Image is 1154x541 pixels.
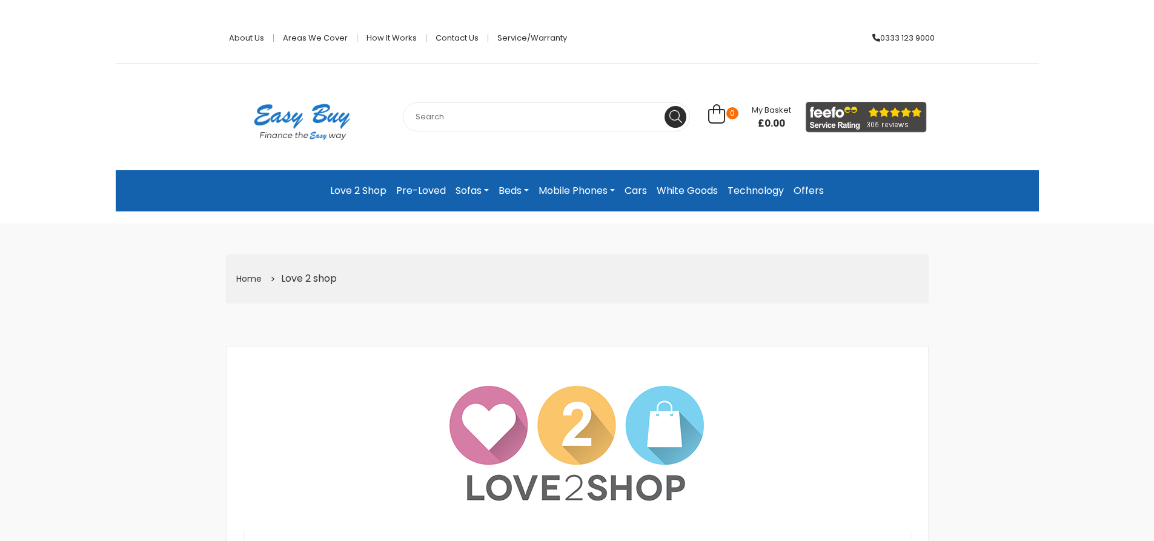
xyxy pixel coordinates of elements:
a: 0333 123 9000 [863,34,935,42]
a: Pre-Loved [391,180,451,202]
a: Home [236,273,262,285]
a: About Us [220,34,274,42]
a: How it works [357,34,426,42]
a: Mobile Phones [534,180,620,202]
span: 0 [726,107,738,119]
a: Contact Us [426,34,488,42]
span: My Basket [752,104,791,116]
img: feefo_logo [806,102,927,133]
input: Search [403,102,690,131]
a: Offers [789,180,829,202]
a: Technology [723,180,789,202]
img: Love2shop Logo [447,383,708,505]
a: Love 2 Shop [325,180,391,202]
a: Sofas [451,180,494,202]
li: Love 2 shop [266,270,338,288]
a: Beds [494,180,534,202]
a: Areas we cover [274,34,357,42]
span: £0.00 [752,118,791,130]
a: Cars [620,180,652,202]
a: 0 My Basket £0.00 [708,111,791,125]
a: White Goods [652,180,723,202]
a: Service/Warranty [488,34,567,42]
img: Easy Buy [242,88,362,156]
